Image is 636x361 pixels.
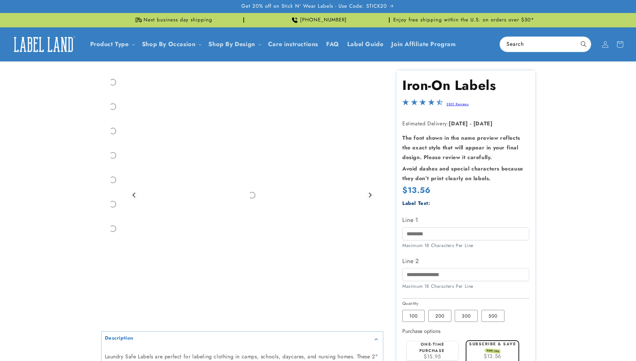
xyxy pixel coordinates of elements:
a: Shop By Design [208,40,255,48]
a: Label Guide [343,36,388,52]
legend: Quantity [402,300,419,307]
strong: Avoid dashes and special characters because they don’t print clearly on labels. [402,165,523,182]
span: $13.56 [402,184,431,196]
label: 500 [481,310,504,322]
strong: - [470,120,472,127]
div: Go to slide 7 [101,217,125,240]
button: Next slide [365,191,374,200]
button: Are these labels comfortable to wear? [12,19,95,31]
span: Shop By Occasion [142,40,196,48]
label: One-time purchase [419,341,445,354]
div: Announcement [101,13,244,27]
span: Join Affiliate Program [391,40,456,48]
div: Maximum 18 Characters Per Line [402,283,529,290]
div: Announcement [247,13,390,27]
img: Label Land [10,34,77,55]
div: Maximum 18 Characters Per Line [402,242,529,249]
summary: Shop By Occasion [138,36,205,52]
label: Subscribe & save [469,341,516,353]
div: Go to slide 5 [101,168,125,192]
summary: Shop By Design [204,36,264,52]
label: Line 2 [402,256,529,266]
label: Purchase options [402,327,440,335]
label: 100 [402,310,425,322]
div: Go to slide 6 [101,193,125,216]
span: Get 20% off on Stick N' Wear Labels - Use Code: STICK20 [241,3,387,10]
div: Go to slide 1 [101,71,125,94]
span: Care instructions [268,40,318,48]
button: What material are the labels made of? [12,37,95,50]
summary: Product Type [86,36,138,52]
strong: The font shown in the name preview reflects the exact style that will appear in your final design... [402,134,520,161]
span: 4.5-star overall rating [402,101,443,108]
span: Enjoy free shipping within the U.S. on orders over $50* [393,17,534,23]
strong: [DATE] [449,120,468,127]
button: Search [576,37,591,51]
span: Label Guide [347,40,384,48]
strong: [DATE] [473,120,493,127]
button: Go to last slide [130,191,139,200]
h1: Iron-On Labels [402,77,529,94]
div: Go to slide 2 [101,95,125,118]
summary: Description [101,332,383,347]
div: Go to slide 3 [101,119,125,143]
span: $15.95 [424,353,441,360]
span: SAVE 15% [485,348,500,354]
label: Line 1 [402,215,529,225]
a: Join Affiliate Program [387,36,460,52]
a: Care instructions [264,36,322,52]
a: 2801 Reviews [446,102,468,107]
span: Next business day shipping [144,17,212,23]
h2: Description [105,335,134,342]
label: Label Text: [402,200,430,207]
a: FAQ [322,36,343,52]
span: [PHONE_NUMBER] [300,17,347,23]
span: $13.56 [484,352,501,360]
a: Label Land [8,31,79,57]
p: Estimated Delivery: [402,119,529,129]
label: 300 [455,310,478,322]
div: Announcement [392,13,535,27]
a: Product Type [90,40,129,48]
div: Go to slide 4 [101,144,125,167]
span: FAQ [326,40,339,48]
label: 200 [428,310,451,322]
